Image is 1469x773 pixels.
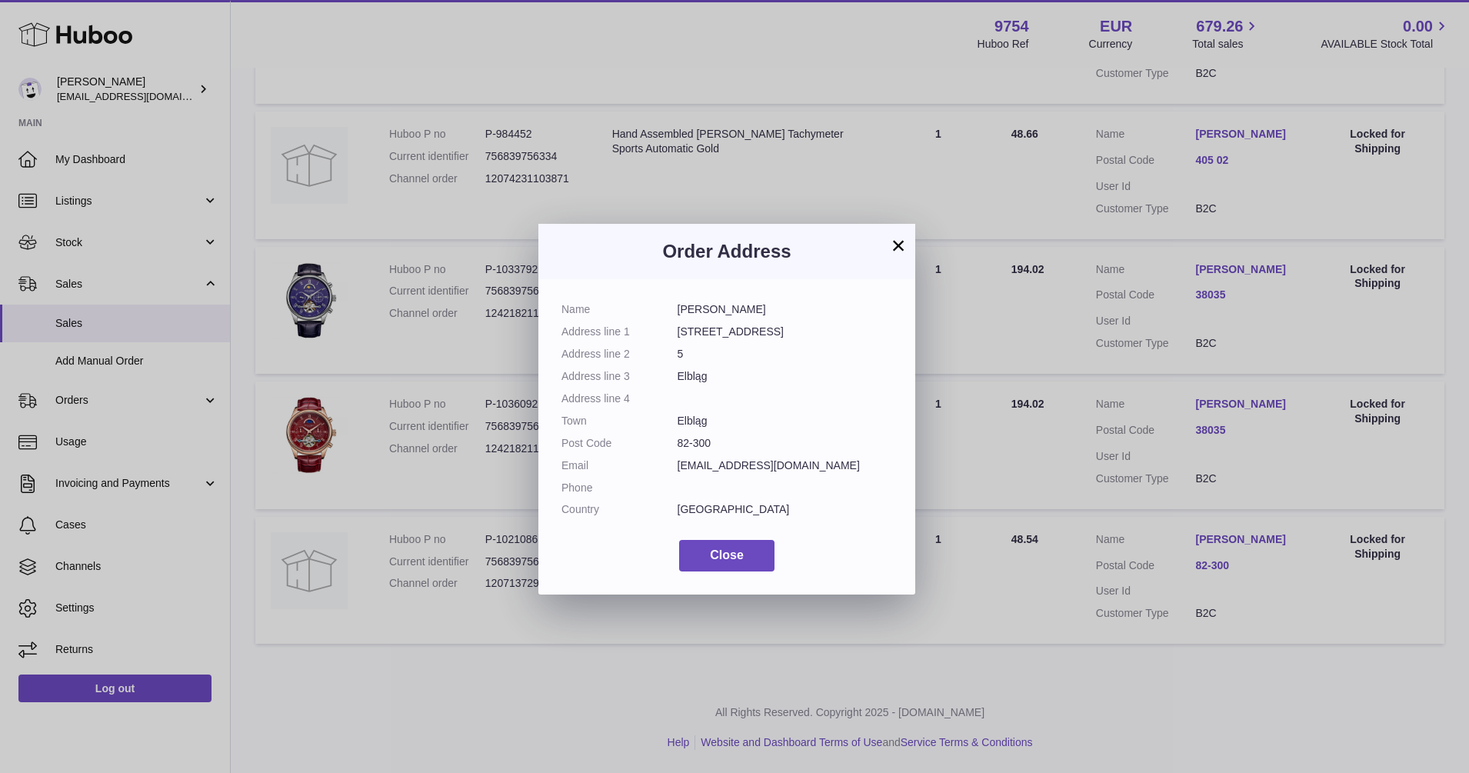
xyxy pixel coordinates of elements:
[561,436,678,451] dt: Post Code
[678,347,893,362] dd: 5
[561,414,678,428] dt: Town
[561,391,678,406] dt: Address line 4
[561,458,678,473] dt: Email
[679,540,774,571] button: Close
[678,502,893,517] dd: [GEOGRAPHIC_DATA]
[561,239,892,264] h3: Order Address
[678,325,893,339] dd: [STREET_ADDRESS]
[889,236,908,255] button: ×
[561,369,678,384] dt: Address line 3
[561,302,678,317] dt: Name
[561,481,678,495] dt: Phone
[678,302,893,317] dd: [PERSON_NAME]
[561,502,678,517] dt: Country
[678,369,893,384] dd: Elbląg
[561,347,678,362] dt: Address line 2
[710,548,744,561] span: Close
[561,325,678,339] dt: Address line 1
[678,414,893,428] dd: Elbląg
[678,436,893,451] dd: 82-300
[678,458,893,473] dd: [EMAIL_ADDRESS][DOMAIN_NAME]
